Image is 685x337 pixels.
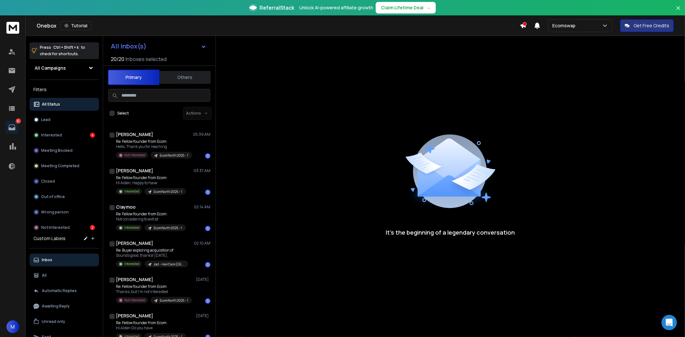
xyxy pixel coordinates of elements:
h3: Inboxes selected [126,55,167,63]
span: → [426,4,431,11]
button: Lead [30,113,99,126]
p: Get Free Credits [634,22,669,29]
p: Thanks, but I'm not interested. [116,289,192,294]
h1: Claymoo [116,204,136,210]
p: [DATE] [196,277,210,282]
h1: [PERSON_NAME] [116,240,153,246]
p: EcomNorth 2025 - 1 [154,189,182,194]
div: 1 [205,262,210,267]
p: Press to check for shortcuts. [40,44,85,57]
p: Re: Fellow founder from Ecom [116,212,186,217]
p: It’s the beginning of a legendary conversation [386,228,515,237]
button: Unread only [30,315,99,328]
button: Awaiting Reply [30,300,99,313]
p: Closed [41,179,55,184]
p: Interested [41,133,62,138]
p: 6 [16,118,21,124]
p: All Status [42,102,60,107]
h3: Filters [30,85,99,94]
p: Lead [41,117,50,122]
span: Ctrl + Shift + k [52,44,80,51]
button: Inbox [30,254,99,266]
p: Sounds good, thanks! [DATE], [116,253,188,258]
p: 02:14 AM [194,204,210,210]
div: 4 [90,133,95,138]
p: Re: Fellow founder from Ecom [116,139,192,144]
button: Not Interested2 [30,221,99,234]
p: Wrong person [41,210,69,215]
p: Unlock AI-powered affiliate growth [299,4,373,11]
button: Claim Lifetime Deal→ [376,2,436,13]
button: M [6,320,19,333]
p: EcomNorth 2025 - 1 [160,298,188,303]
p: Ecomswap [552,22,578,29]
button: Close banner [674,4,682,19]
p: Re: Fellow founder from Ecom [116,175,186,180]
button: All Status [30,98,99,111]
div: 1 [205,153,210,159]
p: Re: Fellow founder from Ecom [116,284,192,289]
p: Out of office [41,194,65,199]
h1: [PERSON_NAME] [116,313,153,319]
p: 05:39 AM [193,132,210,137]
p: Meeting Completed [41,163,79,168]
p: Hi Aiden Do you have [116,325,186,331]
p: Inbox [42,257,52,263]
p: Interested [124,262,139,266]
div: 1 [205,298,210,304]
div: 1 [205,226,210,231]
p: EcomNorth 2025 - 1 [160,153,188,158]
p: Interested [124,225,139,230]
button: Others [159,70,211,84]
div: Onebox [37,21,520,30]
p: Meeting Booked [41,148,73,153]
p: Re: Fellow founder from Ecom [116,320,186,325]
h1: All Campaigns [35,65,66,71]
a: 6 [5,121,18,134]
button: Out of office [30,190,99,203]
span: ReferralStack [259,4,294,12]
p: Not Interested [124,153,145,158]
p: 02:10 AM [194,241,210,246]
p: Not Interested [124,298,145,303]
div: Open Intercom Messenger [662,315,677,330]
p: All [42,273,47,278]
button: Primary [108,70,159,85]
button: Closed [30,175,99,188]
p: Jad - HairCare [GEOGRAPHIC_DATA], Shopify -100k to 1M per month [154,262,184,267]
button: Automatic Replies [30,284,99,297]
button: Get Free Credits [620,19,674,32]
p: Hi Aiden, Happy to have [116,180,186,186]
p: Interested [124,189,139,194]
span: 20 / 20 [111,55,124,63]
p: [DATE] [196,313,210,318]
button: Interested4 [30,129,99,142]
p: Not considering to exit at [116,217,186,222]
p: Not Interested [41,225,70,230]
h1: [PERSON_NAME] [116,131,153,138]
button: All [30,269,99,282]
button: All Inbox(s) [106,40,212,53]
h1: All Inbox(s) [111,43,146,49]
button: Tutorial [60,21,92,30]
div: 2 [90,225,95,230]
p: Unread only [42,319,65,324]
p: Re: Buyer exploring acquisition of [116,248,188,253]
h1: [PERSON_NAME] [116,276,153,283]
p: Automatic Replies [42,288,77,293]
button: Meeting Completed [30,160,99,172]
h3: Custom Labels [33,235,66,242]
label: Select [117,111,129,116]
h1: [PERSON_NAME] [116,168,153,174]
p: Awaiting Reply [42,304,70,309]
div: 1 [205,190,210,195]
p: Hello, Thank you for reaching [116,144,192,149]
button: All Campaigns [30,62,99,74]
p: EcomNorth 2025 - 1 [154,226,182,230]
button: Wrong person [30,206,99,219]
p: 03:37 AM [194,168,210,173]
button: Meeting Booked [30,144,99,157]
